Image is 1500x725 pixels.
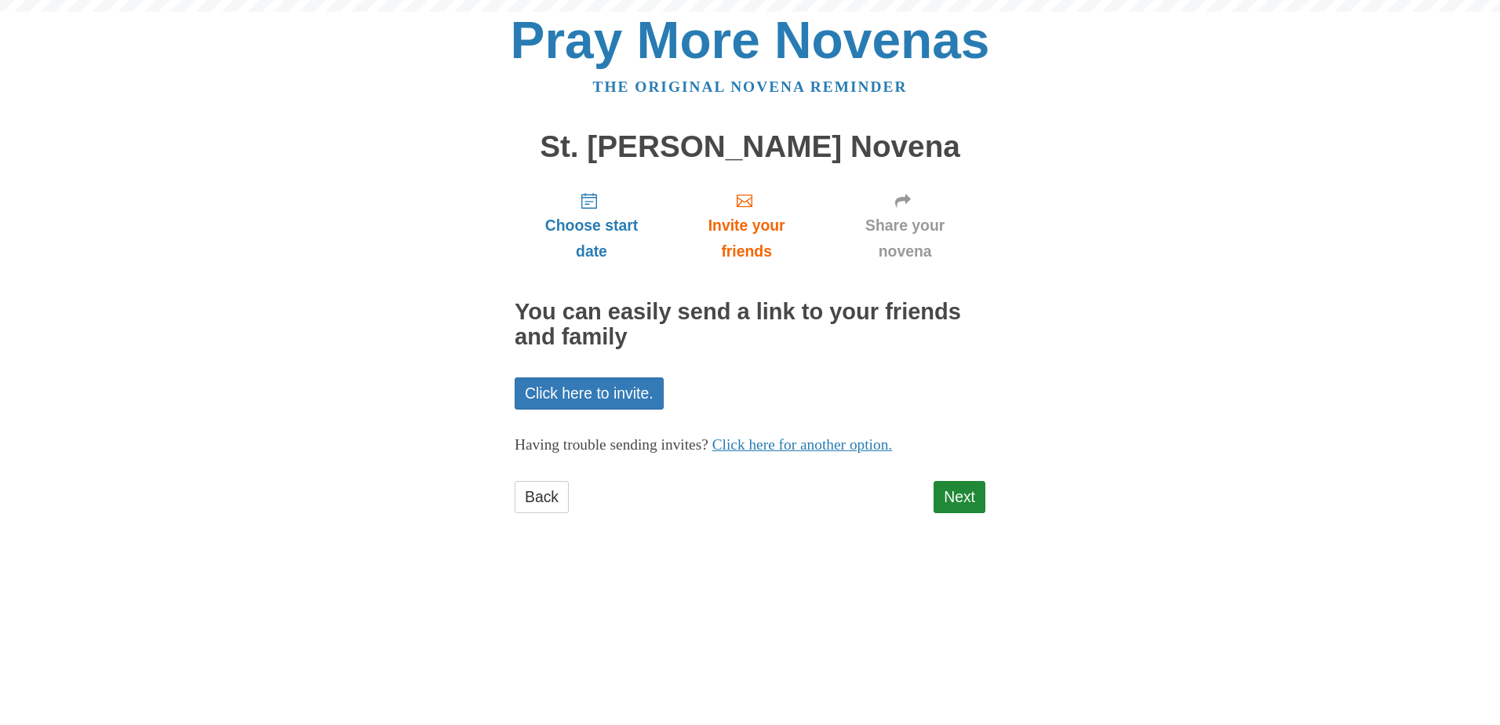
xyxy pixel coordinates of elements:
[515,377,664,410] a: Click here to invite.
[825,179,985,272] a: Share your novena
[515,179,668,272] a: Choose start date
[593,78,908,95] a: The original novena reminder
[684,213,809,264] span: Invite your friends
[515,300,985,350] h2: You can easily send a link to your friends and family
[515,481,569,513] a: Back
[515,130,985,164] h1: St. [PERSON_NAME] Novena
[515,436,708,453] span: Having trouble sending invites?
[530,213,653,264] span: Choose start date
[840,213,970,264] span: Share your novena
[511,11,990,69] a: Pray More Novenas
[712,436,893,453] a: Click here for another option.
[668,179,825,272] a: Invite your friends
[934,481,985,513] a: Next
